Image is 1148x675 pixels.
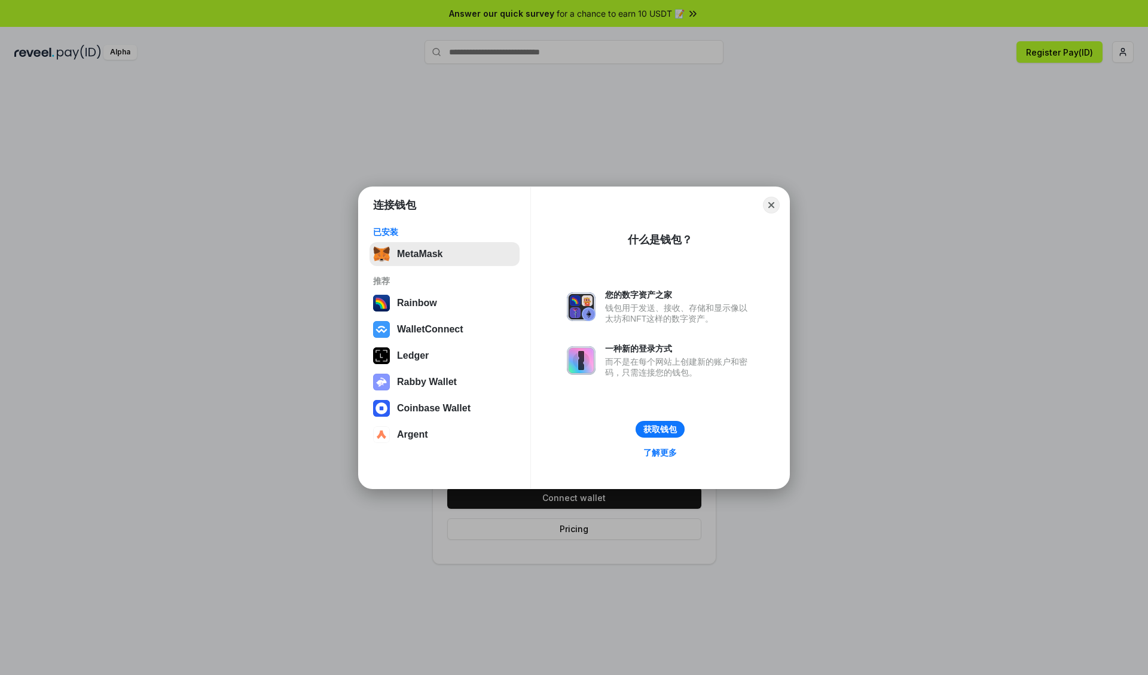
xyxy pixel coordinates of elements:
[370,370,520,394] button: Rabby Wallet
[373,347,390,364] img: svg+xml,%3Csvg%20xmlns%3D%22http%3A%2F%2Fwww.w3.org%2F2000%2Fsvg%22%20width%3D%2228%22%20height%3...
[373,295,390,311] img: svg+xml,%3Csvg%20width%3D%22120%22%20height%3D%22120%22%20viewBox%3D%220%200%20120%20120%22%20fil...
[370,291,520,315] button: Rainbow
[643,424,677,435] div: 获取钱包
[605,303,753,324] div: 钱包用于发送、接收、存储和显示像以太坊和NFT这样的数字资产。
[397,377,457,387] div: Rabby Wallet
[605,289,753,300] div: 您的数字资产之家
[397,429,428,440] div: Argent
[370,344,520,368] button: Ledger
[370,317,520,341] button: WalletConnect
[373,374,390,390] img: svg+xml,%3Csvg%20xmlns%3D%22http%3A%2F%2Fwww.w3.org%2F2000%2Fsvg%22%20fill%3D%22none%22%20viewBox...
[373,227,516,237] div: 已安装
[370,242,520,266] button: MetaMask
[763,197,780,213] button: Close
[397,298,437,309] div: Rainbow
[397,350,429,361] div: Ledger
[636,445,684,460] a: 了解更多
[373,400,390,417] img: svg+xml,%3Csvg%20width%3D%2228%22%20height%3D%2228%22%20viewBox%3D%220%200%2028%2028%22%20fill%3D...
[605,343,753,354] div: 一种新的登录方式
[373,198,416,212] h1: 连接钱包
[373,246,390,262] img: svg+xml,%3Csvg%20fill%3D%22none%22%20height%3D%2233%22%20viewBox%3D%220%200%2035%2033%22%20width%...
[397,249,442,259] div: MetaMask
[370,423,520,447] button: Argent
[567,292,596,321] img: svg+xml,%3Csvg%20xmlns%3D%22http%3A%2F%2Fwww.w3.org%2F2000%2Fsvg%22%20fill%3D%22none%22%20viewBox...
[370,396,520,420] button: Coinbase Wallet
[373,276,516,286] div: 推荐
[397,324,463,335] div: WalletConnect
[373,321,390,338] img: svg+xml,%3Csvg%20width%3D%2228%22%20height%3D%2228%22%20viewBox%3D%220%200%2028%2028%22%20fill%3D...
[628,233,692,247] div: 什么是钱包？
[567,346,596,375] img: svg+xml,%3Csvg%20xmlns%3D%22http%3A%2F%2Fwww.w3.org%2F2000%2Fsvg%22%20fill%3D%22none%22%20viewBox...
[397,403,471,414] div: Coinbase Wallet
[605,356,753,378] div: 而不是在每个网站上创建新的账户和密码，只需连接您的钱包。
[636,421,685,438] button: 获取钱包
[373,426,390,443] img: svg+xml,%3Csvg%20width%3D%2228%22%20height%3D%2228%22%20viewBox%3D%220%200%2028%2028%22%20fill%3D...
[643,447,677,458] div: 了解更多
